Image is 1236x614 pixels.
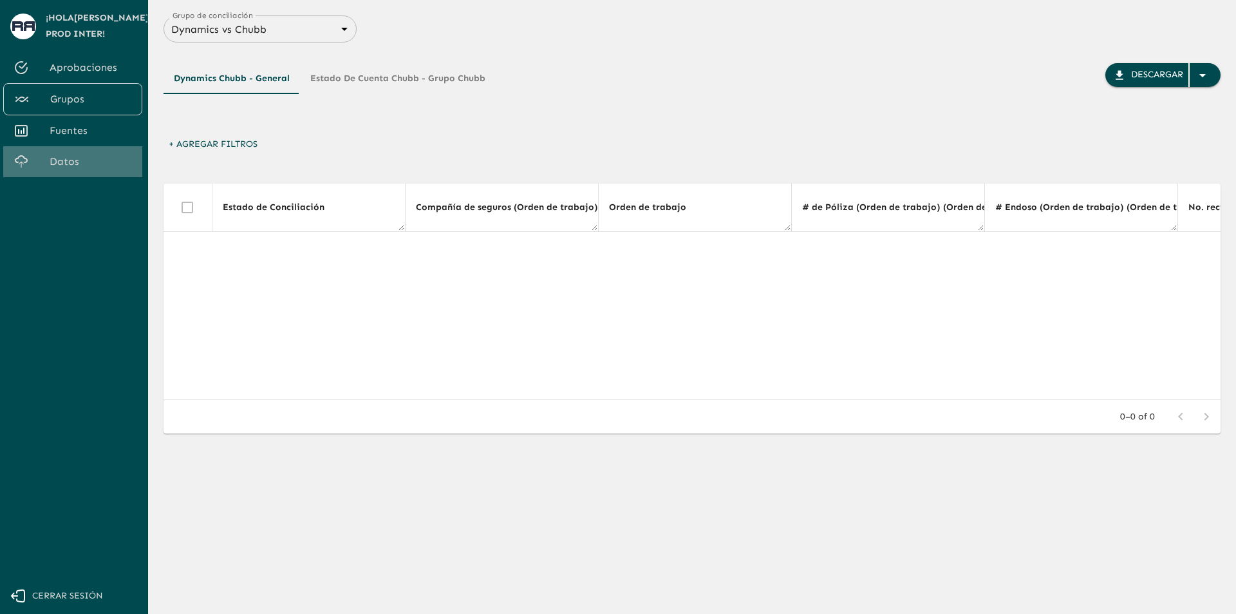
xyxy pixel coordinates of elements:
span: Compañía de seguros (Orden de trabajo) (Orden de trabajo) [416,200,702,215]
a: Fuentes [3,115,142,146]
span: # de Póliza (Orden de trabajo) (Orden de trabajo) [802,200,1044,215]
div: Dynamics vs Chubb [164,20,357,39]
span: Estado de Conciliación [223,200,341,215]
button: Dynamics Chubb - General [164,63,300,94]
button: Estado de Cuenta Chubb - Grupo Chubb [300,63,496,94]
a: Grupos [3,83,142,115]
a: Datos [3,146,142,177]
div: Descargar [1131,67,1183,83]
span: # Endoso (Orden de trabajo) (Orden de trabajo) [995,200,1228,215]
button: Descargar [1105,63,1221,87]
p: 0–0 of 0 [1120,410,1155,423]
span: Grupos [50,91,131,107]
span: Orden de trabajo [609,200,703,215]
button: + Agregar Filtros [164,133,263,157]
img: avatar [12,21,35,31]
span: Aprobaciones [50,60,132,75]
div: Tipos de Movimientos [164,63,496,94]
label: Grupo de conciliación [173,10,253,21]
a: Aprobaciones [3,52,142,83]
span: Datos [50,154,132,169]
span: Cerrar sesión [32,588,103,604]
span: ¡Hola [PERSON_NAME] Prod Inter ! [46,10,149,42]
span: Fuentes [50,123,132,139]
